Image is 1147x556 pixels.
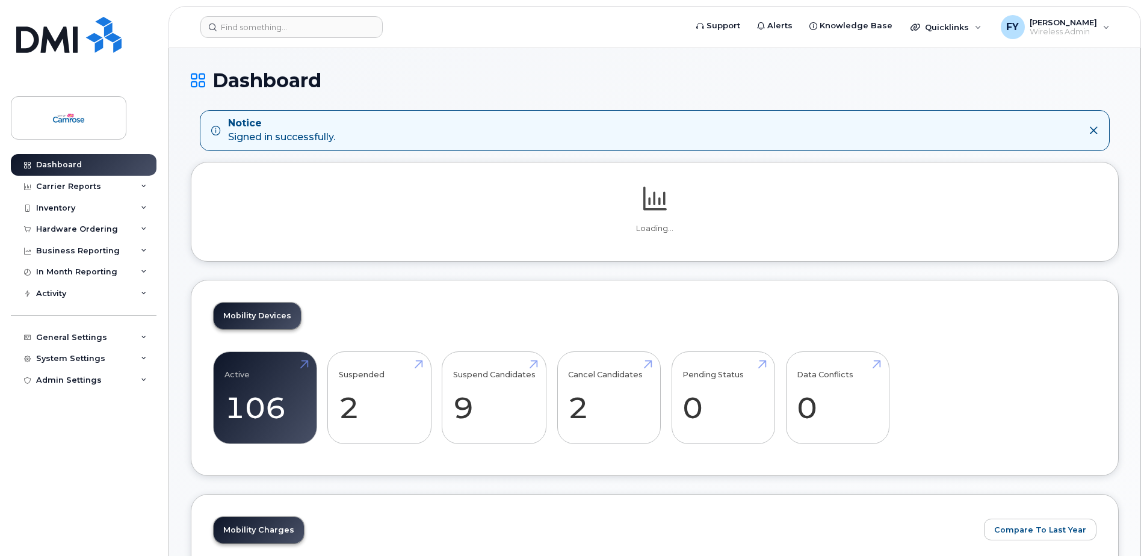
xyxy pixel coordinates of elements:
a: Active 106 [224,358,306,437]
strong: Notice [228,117,335,131]
a: Mobility Charges [214,517,304,543]
a: Suspend Candidates 9 [453,358,536,437]
h1: Dashboard [191,70,1119,91]
span: Compare To Last Year [994,524,1086,536]
a: Pending Status 0 [682,358,764,437]
button: Compare To Last Year [984,519,1096,540]
a: Cancel Candidates 2 [568,358,649,437]
a: Suspended 2 [339,358,420,437]
p: Loading... [213,223,1096,234]
a: Data Conflicts 0 [797,358,878,437]
a: Mobility Devices [214,303,301,329]
div: Signed in successfully. [228,117,335,144]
